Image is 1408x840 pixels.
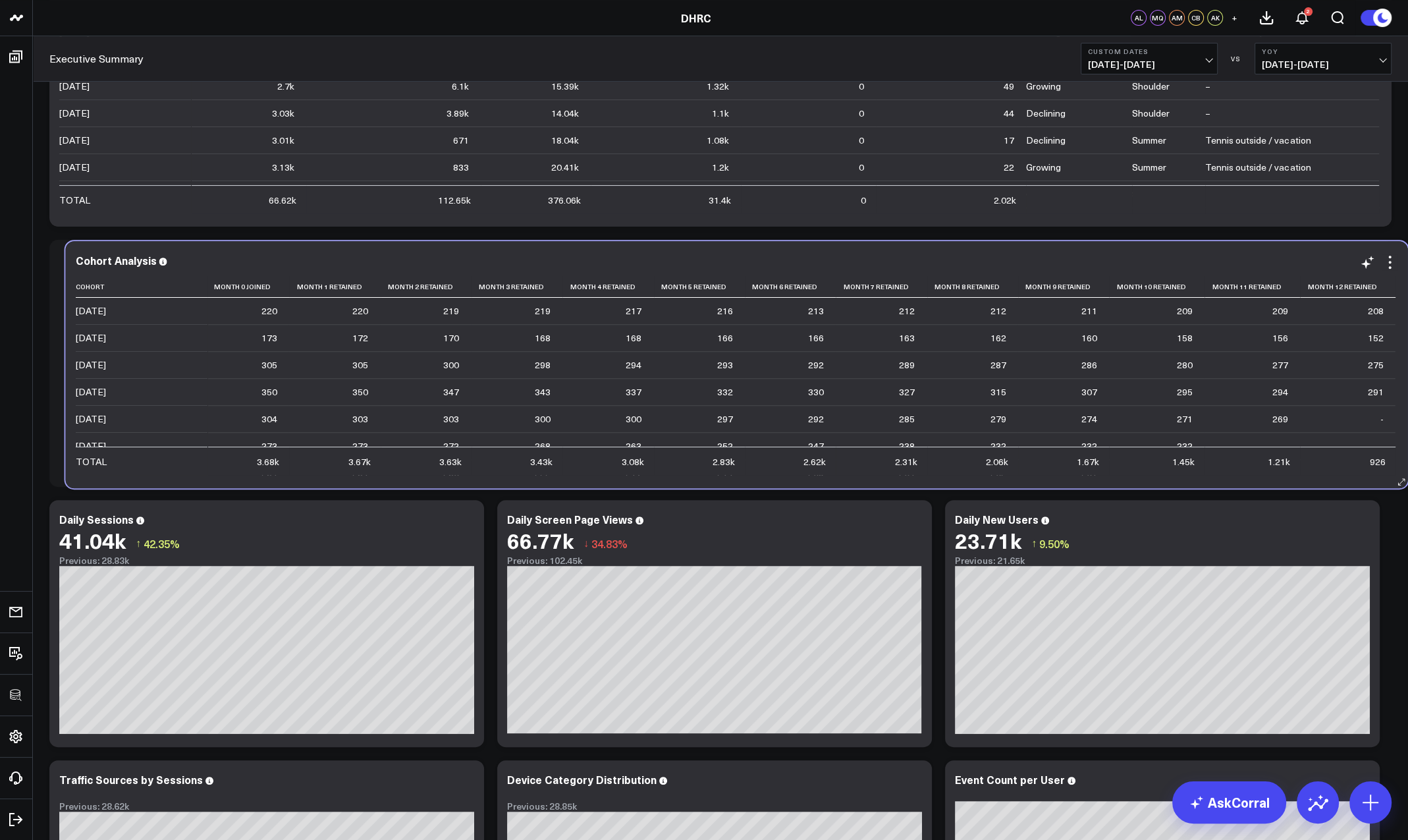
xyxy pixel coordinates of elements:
[535,331,551,345] div: 168
[76,276,207,298] th: Cohort
[59,134,90,147] div: [DATE]
[955,512,1039,526] div: Daily New Users
[144,536,180,551] span: 42.35%
[1177,412,1193,426] div: 271
[261,412,277,426] div: 304
[990,304,1006,318] div: 212
[1177,439,1193,453] div: 232
[899,304,915,318] div: 212
[1026,134,1066,147] div: Declining
[990,385,1006,399] div: 315
[1272,304,1288,318] div: 209
[443,304,459,318] div: 219
[59,194,90,207] div: TOTAL
[1172,781,1286,824] a: AskCorral
[76,331,106,345] div: [DATE]
[1088,59,1210,70] span: [DATE] - [DATE]
[59,555,474,566] div: Previous: 28.83k
[1088,47,1210,55] b: Custom Dates
[535,439,551,453] div: 268
[1004,134,1014,147] div: 17
[352,385,368,399] div: 350
[453,134,469,147] div: 671
[1272,358,1288,372] div: 277
[59,772,203,787] div: Traffic Sources by Sessions
[447,107,469,120] div: 3.89k
[352,439,368,453] div: 273
[626,439,641,453] div: 263
[994,194,1016,207] div: 2.02k
[1205,161,1311,174] div: Tennis outside / vacation
[1081,358,1097,372] div: 286
[621,455,643,468] div: 3.08k
[717,439,732,453] div: 252
[49,51,144,66] a: Executive Summary
[443,439,459,453] div: 272
[1109,276,1205,298] th: Month 10 Retained
[1380,439,1384,453] div: -
[1207,10,1223,26] div: AK
[803,455,826,468] div: 2.62k
[507,555,922,566] div: Previous: 102.45k
[1004,80,1014,93] div: 49
[1300,276,1395,298] th: Month 12 Retained
[257,455,279,468] div: 3.68k
[1081,412,1097,426] div: 274
[583,535,589,552] span: ↓
[626,304,641,318] div: 217
[808,304,824,318] div: 213
[626,412,641,426] div: 300
[859,134,864,147] div: 0
[626,358,641,372] div: 294
[717,412,732,426] div: 297
[76,304,106,318] div: [DATE]
[348,455,370,468] div: 3.67k
[272,107,294,120] div: 3.03k
[453,161,469,174] div: 833
[927,276,1017,298] th: Month 8 Retained
[1026,80,1061,93] div: Growing
[1081,331,1097,345] div: 160
[712,107,729,120] div: 1.1k
[1272,412,1288,426] div: 269
[1031,535,1037,552] span: ↑
[76,439,106,453] div: [DATE]
[1232,13,1237,22] span: +
[1177,331,1193,345] div: 158
[681,11,711,25] a: DHRC
[438,194,471,207] div: 112.65k
[1172,455,1195,468] div: 1.45k
[269,194,296,207] div: 66.62k
[985,455,1008,468] div: 2.06k
[1077,455,1099,468] div: 1.67k
[1132,161,1166,174] div: Summer
[1017,276,1108,298] th: Month 9 Retained
[530,455,553,468] div: 3.43k
[261,304,277,318] div: 220
[136,535,141,552] span: ↑
[277,80,294,93] div: 2.7k
[808,385,824,399] div: 330
[1368,358,1384,372] div: 275
[1039,536,1070,551] span: 9.50%
[899,331,915,345] div: 163
[535,385,551,399] div: 343
[1188,10,1204,26] div: CB
[1081,304,1097,318] div: 211
[59,512,134,526] div: Daily Sessions
[899,439,915,453] div: 238
[1370,455,1386,468] div: 926
[1224,55,1248,63] div: VS
[1272,385,1288,399] div: 294
[1081,43,1218,74] button: Custom Dates[DATE]-[DATE]
[1177,304,1193,318] div: 209
[717,385,732,399] div: 332
[1004,107,1014,120] div: 44
[443,412,459,426] div: 303
[1131,10,1147,26] div: AL
[990,412,1006,426] div: 279
[626,331,641,345] div: 168
[551,80,579,93] div: 15.39k
[591,536,628,551] span: 34.83%
[261,385,277,399] div: 350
